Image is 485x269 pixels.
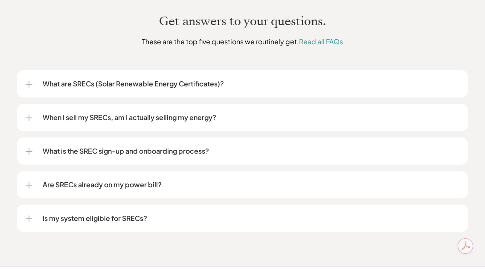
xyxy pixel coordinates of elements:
a: Read all FAQs [299,37,343,46]
p: These are the top five questions we routinely get. [96,36,389,47]
p: What are SRECs (Solar Renewable Energy Certificates)? [43,79,459,89]
p: When I sell my SRECs, am I actually selling my energy? [43,112,459,123]
p: Is my system eligible for SRECs? [43,213,459,223]
h2: Get answers to your questions. [17,13,468,29]
p: What is the SREC sign-up and onboarding process? [43,146,459,156]
p: Are SRECs already on my power bill? [43,180,459,190]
